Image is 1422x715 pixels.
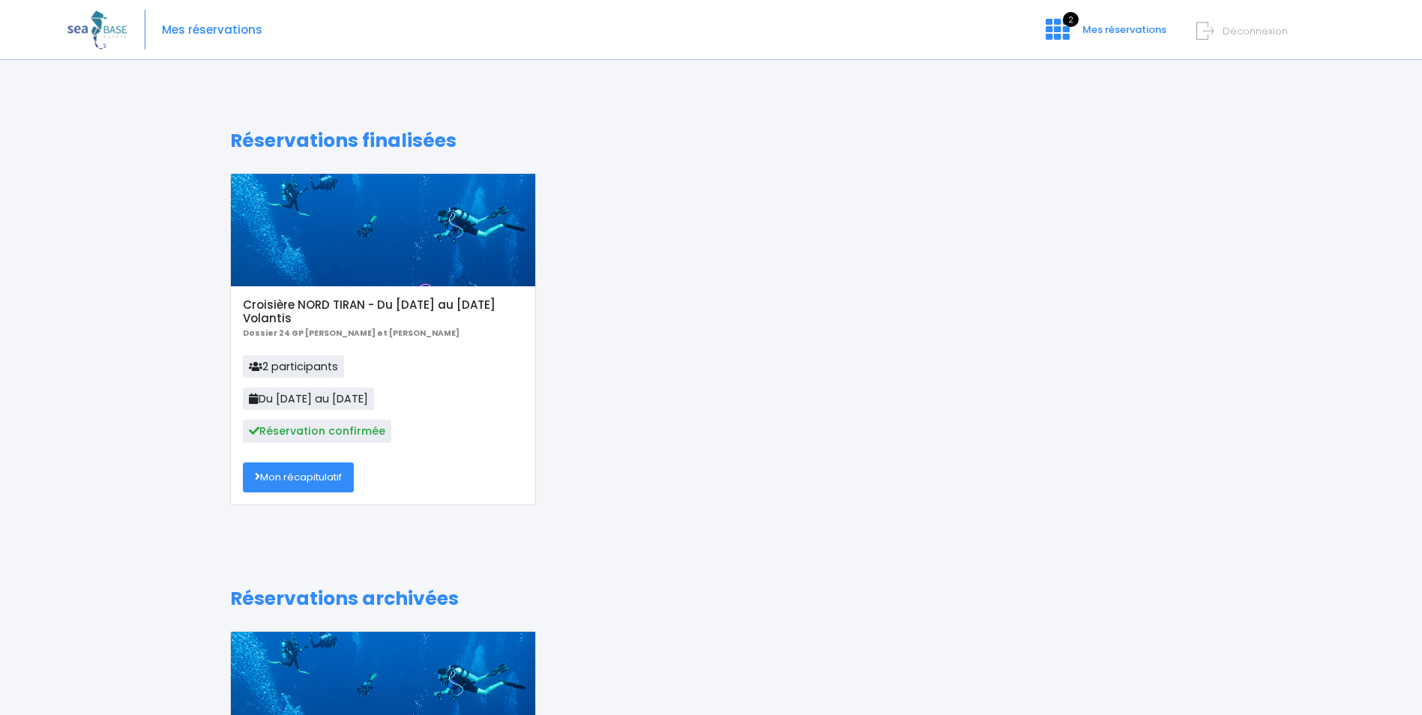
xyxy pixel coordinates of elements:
[243,328,460,339] b: Dossier 24 GP [PERSON_NAME] et [PERSON_NAME]
[243,462,354,492] a: Mon récapitulatif
[230,130,1192,152] h1: Réservations finalisées
[243,298,522,325] h5: Croisière NORD TIRAN - Du [DATE] au [DATE] Volantis
[243,420,391,442] span: Réservation confirmée
[1082,22,1166,37] span: Mes réservations
[243,387,374,410] span: Du [DATE] au [DATE]
[1063,12,1079,27] span: 2
[230,588,1192,610] h1: Réservations archivées
[243,355,344,378] span: 2 participants
[1223,24,1288,38] span: Déconnexion
[1034,28,1175,42] a: 2 Mes réservations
